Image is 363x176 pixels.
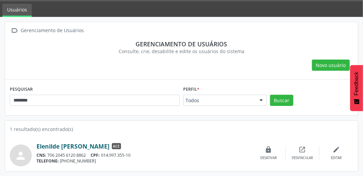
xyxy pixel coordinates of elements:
div: Gerenciamento de Usuários [20,26,85,36]
label: PESQUISAR [10,84,33,95]
label: Perfil [183,84,199,95]
div: 1 resultado(s) encontrado(s) [10,126,353,133]
i:  [10,26,20,36]
div: Desvincular [292,156,313,160]
button: Novo usuário [312,60,350,71]
span: Novo usuário [316,62,346,69]
i: lock [265,146,272,153]
span: CNS: [37,152,46,158]
div: [PHONE_NUMBER] [37,158,252,164]
button: Buscar [270,95,293,106]
div: Editar [331,156,342,160]
a: Usuários [2,4,32,17]
i: edit [333,146,340,153]
a:  Gerenciamento de Usuários [10,26,85,36]
div: Consulte, crie, desabilite e edite os usuários do sistema [15,48,348,55]
span: Feedback [354,72,360,95]
a: Elenilde [PERSON_NAME] [37,142,110,150]
i: open_in_new [299,146,306,153]
div: 706 2045 6120 8862 014.997.355-10 [37,152,252,158]
div: Gerenciamento de usuários [15,40,348,48]
button: Feedback - Mostrar pesquisa [350,65,363,111]
span: TELEFONE: [37,158,59,164]
div: Desativar [260,156,277,160]
span: ACE [112,143,121,149]
span: CPF: [91,152,100,158]
span: Todos [186,97,253,104]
